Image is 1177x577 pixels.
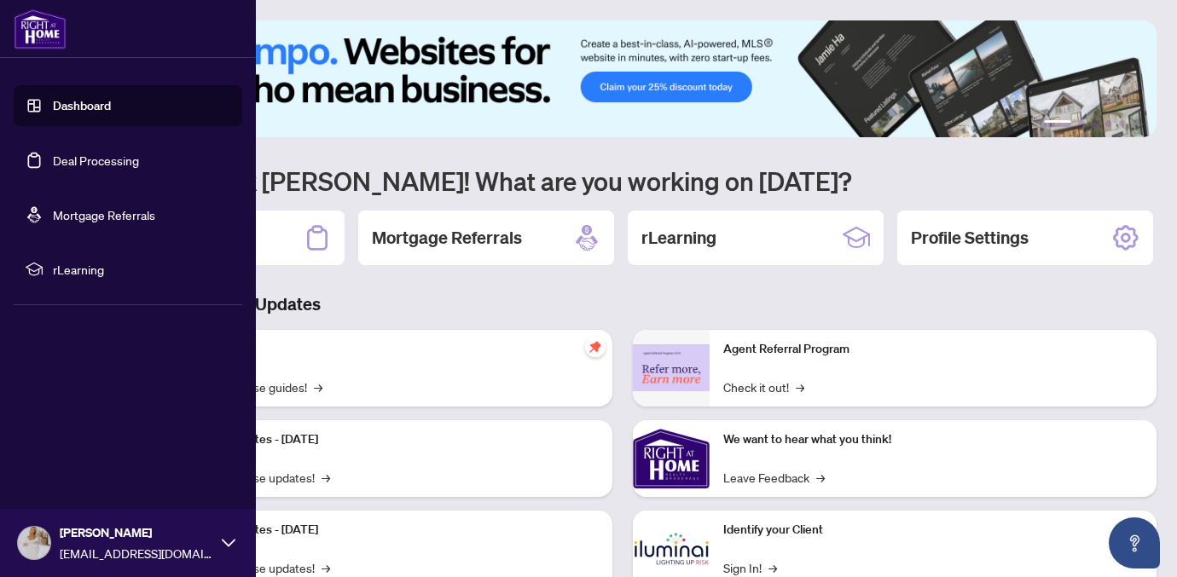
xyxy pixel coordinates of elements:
[53,207,155,222] a: Mortgage Referrals
[723,340,1143,359] p: Agent Referral Program
[53,98,111,113] a: Dashboard
[633,420,710,497] img: We want to hear what you think!
[723,468,825,487] a: Leave Feedback→
[1105,120,1112,127] button: 4
[723,521,1143,539] p: Identify your Client
[322,468,330,487] span: →
[1078,120,1085,127] button: 2
[633,344,710,391] img: Agent Referral Program
[179,521,599,539] p: Platform Updates - [DATE]
[816,468,825,487] span: →
[1109,517,1160,568] button: Open asap
[179,430,599,449] p: Platform Updates - [DATE]
[372,226,522,250] h2: Mortgage Referrals
[53,153,139,168] a: Deal Processing
[723,378,804,396] a: Check it out!→
[314,378,322,396] span: →
[723,430,1143,449] p: We want to hear what you think!
[585,337,606,357] span: pushpin
[911,226,1029,250] h2: Profile Settings
[18,527,50,559] img: Profile Icon
[89,164,1157,197] h1: Welcome back [PERSON_NAME]! What are you working on [DATE]?
[14,9,67,49] img: logo
[1092,120,1099,127] button: 3
[1044,120,1071,127] button: 1
[768,558,777,577] span: →
[322,558,330,577] span: →
[641,226,716,250] h2: rLearning
[723,558,777,577] a: Sign In!→
[89,292,1157,316] h3: Brokerage & Industry Updates
[179,340,599,359] p: Self-Help
[60,523,213,542] span: [PERSON_NAME]
[796,378,804,396] span: →
[53,260,230,279] span: rLearning
[1119,120,1126,127] button: 5
[89,20,1157,137] img: Slide 0
[1133,120,1139,127] button: 6
[60,544,213,563] span: [EMAIL_ADDRESS][DOMAIN_NAME]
